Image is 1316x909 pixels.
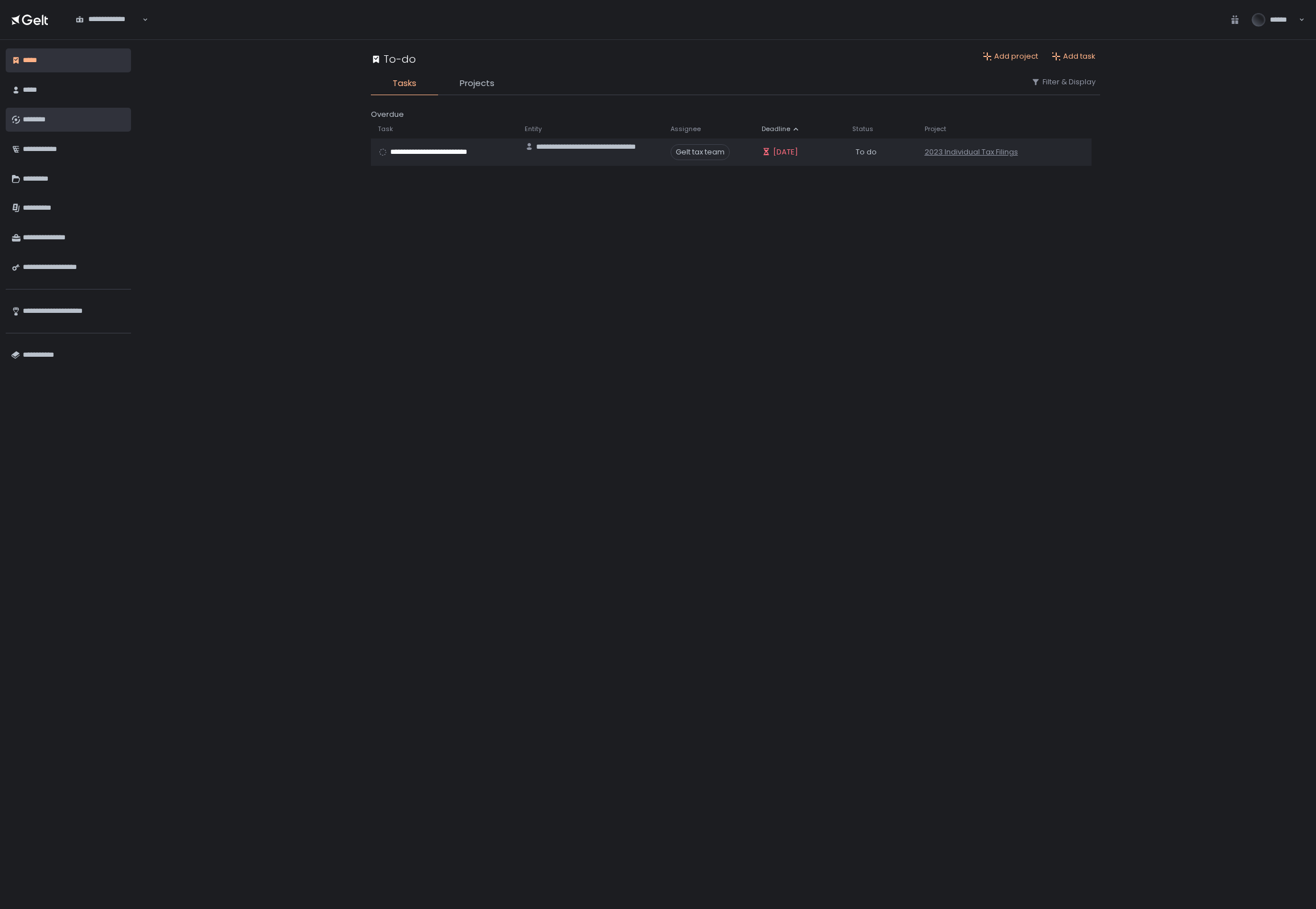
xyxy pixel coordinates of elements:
[525,125,542,133] span: Entity
[393,77,416,90] span: Tasks
[925,125,946,133] span: Project
[852,125,873,133] span: Status
[460,77,494,90] span: Projects
[856,147,877,157] span: To do
[1031,77,1096,87] button: Filter & Display
[371,109,1100,120] div: Overdue
[762,125,790,133] span: Deadline
[371,51,416,67] div: To-do
[378,125,393,133] span: Task
[671,144,730,160] span: Gelt tax team
[68,8,148,32] div: Search for option
[76,25,141,36] input: Search for option
[925,147,1018,157] a: 2023 Individual Tax Filings
[1052,51,1096,62] button: Add task
[983,51,1038,62] button: Add project
[773,147,798,157] span: [DATE]
[671,125,701,133] span: Assignee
